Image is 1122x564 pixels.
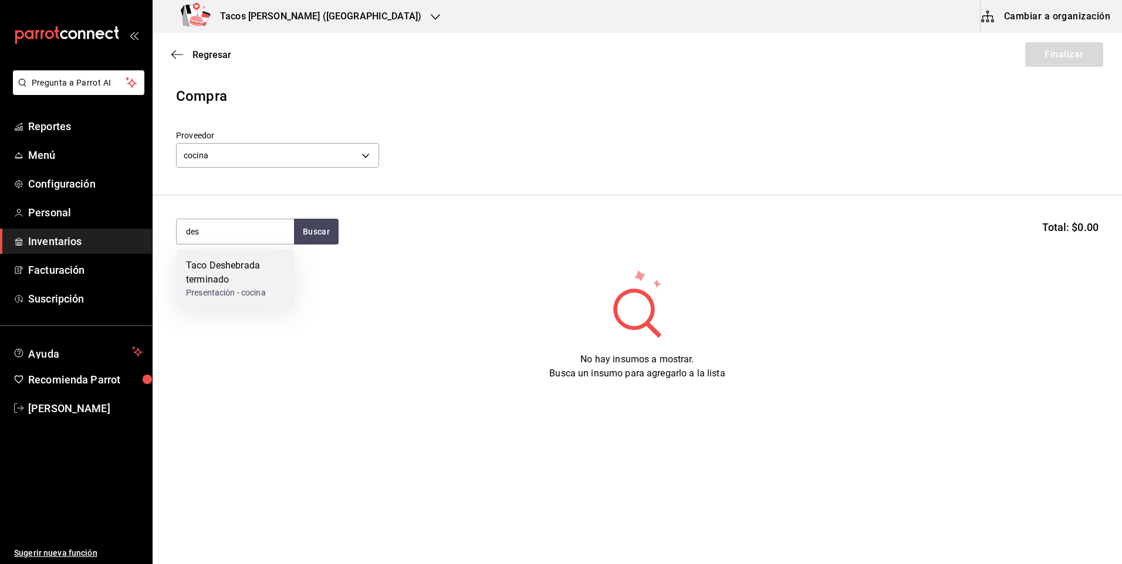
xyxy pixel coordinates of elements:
[186,259,285,287] div: Taco Deshebrada terminado
[192,49,231,60] span: Regresar
[32,77,126,89] span: Pregunta a Parrot AI
[129,30,138,40] button: open_drawer_menu
[1042,219,1099,235] span: Total: $0.00
[177,219,294,244] input: Buscar insumo
[28,233,143,249] span: Inventarios
[294,219,339,244] button: Buscar
[549,354,725,379] span: No hay insumos a mostrar. Busca un insumo para agregarlo a la lista
[186,287,285,299] div: Presentación - cocina
[28,291,143,307] span: Suscripción
[28,372,143,388] span: Recomienda Parrot
[28,205,143,220] span: Personal
[14,547,143,559] span: Sugerir nueva función
[28,118,143,134] span: Reportes
[28,262,143,278] span: Facturación
[8,85,144,97] a: Pregunta a Parrot AI
[28,176,143,192] span: Configuración
[176,131,379,140] label: Proveedor
[176,86,1099,107] div: Compra
[176,143,379,168] div: cocina
[28,345,127,359] span: Ayuda
[28,147,143,163] span: Menú
[28,400,143,416] span: [PERSON_NAME]
[211,9,421,23] h3: Tacos [PERSON_NAME] ([GEOGRAPHIC_DATA])
[171,49,231,60] button: Regresar
[13,70,144,95] button: Pregunta a Parrot AI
